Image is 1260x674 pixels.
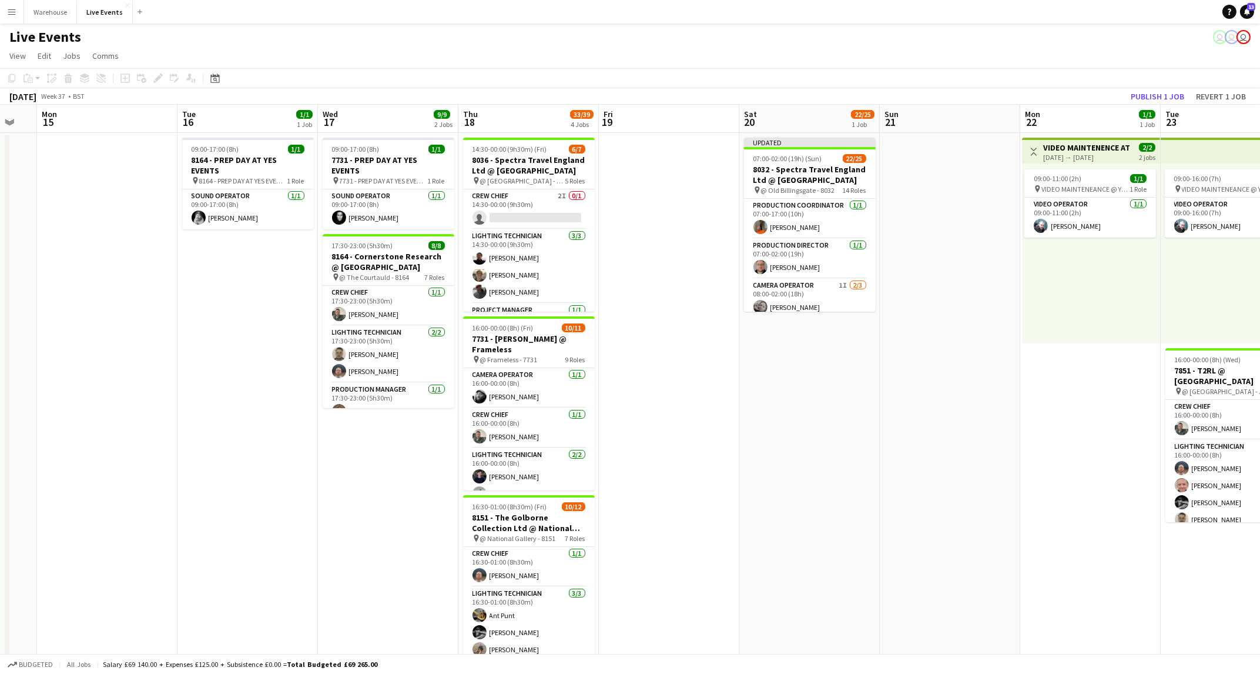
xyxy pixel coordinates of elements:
[297,120,312,129] div: 1 Job
[323,189,454,229] app-card-role: Sound Operator1/109:00-17:00 (8h)[PERSON_NAME]
[1126,89,1189,104] button: Publish 1 job
[480,534,556,543] span: @ National Gallery - 8151
[480,355,538,364] span: @ Frameless - 7731
[1247,3,1255,11] span: 13
[323,155,454,176] h3: 7731 - PREP DAY AT YES EVENTS
[182,109,196,119] span: Tue
[1024,169,1156,238] app-job-card: 09:00-11:00 (2h)1/1 VIDEO MAINTENEANCE @ YES EVENTS1 RoleVideo Operator1/109:00-11:00 (2h)[PERSON...
[571,120,593,129] div: 4 Jobs
[883,115,899,129] span: 21
[463,333,595,355] h3: 7731 - [PERSON_NAME] @ Frameless
[33,48,56,64] a: Edit
[463,512,595,533] h3: 8151 - The Golborne Collection Ltd @ National Gallery
[323,109,338,119] span: Wed
[182,189,314,229] app-card-role: Sound Operator1/109:00-17:00 (8h)[PERSON_NAME]
[463,316,595,491] app-job-card: 16:00-00:00 (8h) (Fri)10/117731 - [PERSON_NAME] @ Frameless @ Frameless - 77319 RolesCamera Opera...
[182,155,314,176] h3: 8164 - PREP DAY AT YES EVENTS
[742,115,757,129] span: 20
[199,176,287,185] span: 8164 - PREP DAY AT YES EVENTS
[77,1,133,24] button: Live Events
[434,120,453,129] div: 2 Jobs
[323,286,454,326] app-card-role: Crew Chief1/117:30-23:00 (5h30m)[PERSON_NAME]
[1175,355,1241,364] span: 16:00-00:00 (8h) (Wed)
[63,51,81,61] span: Jobs
[461,115,478,129] span: 18
[332,145,380,154] span: 09:00-17:00 (8h)
[744,109,757,119] span: Sat
[40,115,57,129] span: 15
[428,176,445,185] span: 1 Role
[843,154,866,163] span: 22/25
[296,110,313,119] span: 1/1
[1236,30,1251,44] app-user-avatar: Technical Department
[39,92,68,101] span: Week 37
[182,138,314,229] app-job-card: 09:00-17:00 (8h)1/18164 - PREP DAY AT YES EVENTS 8164 - PREP DAY AT YES EVENTS1 RoleSound Operato...
[565,534,585,543] span: 7 Roles
[1024,198,1156,238] app-card-role: Video Operator1/109:00-11:00 (2h)[PERSON_NAME]
[463,495,595,669] app-job-card: 16:30-01:00 (8h30m) (Fri)10/128151 - The Golborne Collection Ltd @ National Gallery @ National Ga...
[843,186,866,195] span: 14 Roles
[1043,142,1131,153] h3: VIDEO MAINTENENCE AT YES EVENTS
[1165,109,1179,119] span: Tue
[852,120,874,129] div: 1 Job
[180,115,196,129] span: 16
[24,1,77,24] button: Warehouse
[425,273,445,282] span: 7 Roles
[5,48,31,64] a: View
[42,109,57,119] span: Mon
[287,176,304,185] span: 1 Role
[9,28,81,46] h1: Live Events
[1139,152,1155,162] div: 2 jobs
[1213,30,1227,44] app-user-avatar: Ollie Rolfe
[744,199,876,239] app-card-role: Production Coordinator1/107:00-17:00 (10h)[PERSON_NAME]
[463,109,478,119] span: Thu
[884,109,899,119] span: Sun
[1191,89,1251,104] button: Revert 1 job
[1139,110,1155,119] span: 1/1
[463,138,595,312] app-job-card: 14:30-00:00 (9h30m) (Fri)6/78036 - Spectra Travel England Ltd @ [GEOGRAPHIC_DATA] @ [GEOGRAPHIC_D...
[323,234,454,408] app-job-card: 17:30-23:00 (5h30m)8/88164 - Cornerstone Research @ [GEOGRAPHIC_DATA] @ The Courtauld - 81647 Rol...
[321,115,338,129] span: 17
[480,176,565,185] span: @ [GEOGRAPHIC_DATA] - 8036
[569,145,585,154] span: 6/7
[65,660,93,669] span: All jobs
[323,326,454,383] app-card-role: Lighting Technician2/217:30-23:00 (5h30m)[PERSON_NAME][PERSON_NAME]
[58,48,85,64] a: Jobs
[1130,185,1147,193] span: 1 Role
[463,155,595,176] h3: 8036 - Spectra Travel England Ltd @ [GEOGRAPHIC_DATA]
[565,176,585,185] span: 5 Roles
[753,154,822,163] span: 07:00-02:00 (19h) (Sun)
[1043,153,1131,162] div: [DATE] → [DATE]
[565,355,585,364] span: 9 Roles
[73,92,85,101] div: BST
[463,448,595,505] app-card-role: Lighting Technician2/216:00-00:00 (8h)[PERSON_NAME][PERSON_NAME]
[472,502,547,511] span: 16:30-01:00 (8h30m) (Fri)
[1025,109,1040,119] span: Mon
[744,239,876,279] app-card-role: Production Director1/107:00-02:00 (19h)[PERSON_NAME]
[323,138,454,229] div: 09:00-17:00 (8h)1/17731 - PREP DAY AT YES EVENTS 7731 - PREP DAY AT YES EVENTS1 RoleSound Operato...
[1225,30,1239,44] app-user-avatar: Ollie Rolfe
[463,189,595,229] app-card-role: Crew Chief2I0/114:30-00:00 (9h30m)
[6,658,55,671] button: Budgeted
[434,110,450,119] span: 9/9
[192,145,239,154] span: 09:00-17:00 (8h)
[744,138,876,147] div: Updated
[472,323,534,332] span: 16:00-00:00 (8h) (Fri)
[332,241,393,250] span: 17:30-23:00 (5h30m)
[463,303,595,343] app-card-role: Project Manager1/1
[9,51,26,61] span: View
[428,145,445,154] span: 1/1
[287,660,377,669] span: Total Budgeted £69 265.00
[19,660,53,669] span: Budgeted
[288,145,304,154] span: 1/1
[88,48,123,64] a: Comms
[744,138,876,312] app-job-card: Updated07:00-02:00 (19h) (Sun)22/258032 - Spectra Travel England Ltd @ [GEOGRAPHIC_DATA] @ Old Bi...
[1034,174,1081,183] span: 09:00-11:00 (2h)
[428,241,445,250] span: 8/8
